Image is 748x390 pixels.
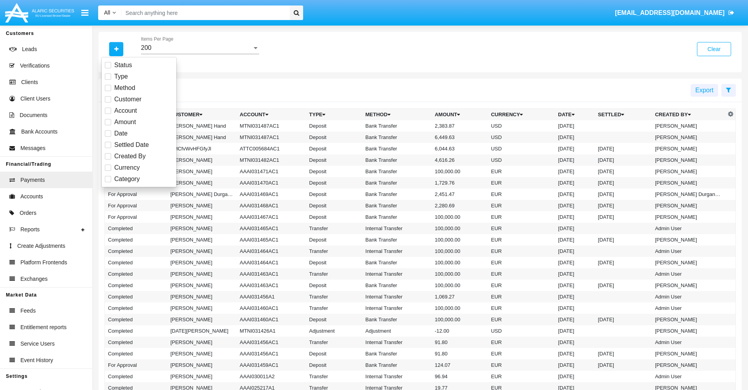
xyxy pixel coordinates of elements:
td: Completed [105,291,167,302]
td: AAAI031463AC1 [237,268,306,280]
td: 6,044.63 [432,143,488,154]
td: Bank Transfer [362,143,432,154]
td: Deposit [306,200,362,211]
td: Deposit [306,154,362,166]
td: For Approval [105,200,167,211]
td: [DATE] [595,280,652,291]
td: Bank Transfer [362,154,432,166]
td: EUR [488,314,555,325]
td: EUR [488,291,555,302]
td: [DATE] [555,337,595,348]
td: vwlCfvWvHFGfyJl [167,143,237,154]
td: AAAI031471AC1 [237,166,306,177]
th: Created By [652,109,726,121]
th: Account [237,109,306,121]
td: Completed [105,234,167,245]
td: Completed [105,280,167,291]
td: For Approval [105,211,167,223]
td: MTNI031487AC1 [237,120,306,132]
td: [PERSON_NAME] [652,234,726,245]
td: Deposit [306,280,362,291]
td: Transfer [306,223,362,234]
span: Verifications [20,62,49,70]
span: Documents [20,111,48,119]
td: MTNI031487AC1 [237,132,306,143]
span: Payments [20,176,45,184]
td: [PERSON_NAME] [167,211,237,223]
td: Adjustment [306,325,362,337]
td: For Approval [105,359,167,371]
span: Export [695,87,713,93]
td: [DATE] [595,211,652,223]
td: USD [488,325,555,337]
td: [PERSON_NAME] [167,154,237,166]
span: Event History [20,356,53,364]
td: [PERSON_NAME] [167,302,237,314]
td: [PERSON_NAME] [652,348,726,359]
span: Platform Frontends [20,258,67,267]
td: EUR [488,234,555,245]
td: Completed [105,257,167,268]
td: [DATE] [555,257,595,268]
td: [PERSON_NAME] [167,280,237,291]
td: Completed [105,337,167,348]
span: All [104,9,110,16]
td: AAAI031468AC1 [237,200,306,211]
td: [PERSON_NAME] [652,211,726,223]
td: [DATE] [555,302,595,314]
td: [PERSON_NAME] [652,325,726,337]
td: [PERSON_NAME] [167,223,237,234]
span: 200 [141,44,152,51]
td: Transfer [306,371,362,382]
td: 100,000.00 [432,280,488,291]
span: Customer [114,95,141,104]
td: [PERSON_NAME] [167,348,237,359]
td: [PERSON_NAME] [652,132,726,143]
td: [DATE] [555,245,595,257]
td: [PERSON_NAME] [652,177,726,189]
td: AAAI031460AC1 [237,314,306,325]
td: [PERSON_NAME] [652,166,726,177]
td: EUR [488,211,555,223]
td: Deposit [306,143,362,154]
td: [DATE] [595,154,652,166]
td: [DATE] [555,280,595,291]
td: [PERSON_NAME] [652,359,726,371]
td: EUR [488,177,555,189]
td: Deposit [306,314,362,325]
td: EUR [488,302,555,314]
td: Admin User [652,337,726,348]
td: Adjustment [362,325,432,337]
td: [PERSON_NAME] Hand [167,120,237,132]
span: [EMAIL_ADDRESS][DOMAIN_NAME] [615,9,724,16]
td: AAAI031460AC1 [237,302,306,314]
td: Transfer [306,245,362,257]
span: Leads [22,45,37,53]
td: Deposit [306,211,362,223]
td: Internal Transfer [362,291,432,302]
td: Transfer [306,291,362,302]
td: [PERSON_NAME] [652,314,726,325]
td: [DATE] [555,325,595,337]
span: Amount [114,117,136,127]
td: [PERSON_NAME] DurganNotEnoughMoney [167,189,237,200]
td: AAAI031456AC1 [237,337,306,348]
td: 2,451.47 [432,189,488,200]
td: [DATE] [595,189,652,200]
td: [DATE] [555,120,595,132]
span: Client Users [20,95,50,103]
th: Currency [488,109,555,121]
td: EUR [488,337,555,348]
td: EUR [488,223,555,234]
td: 6,449.63 [432,132,488,143]
td: [DATE] [555,234,595,245]
td: 91.80 [432,337,488,348]
td: Deposit [306,177,362,189]
td: 124.07 [432,359,488,371]
td: Internal Transfer [362,302,432,314]
td: Bank Transfer [362,348,432,359]
td: Deposit [306,257,362,268]
td: 100,000.00 [432,245,488,257]
td: Deposit [306,166,362,177]
span: Reports [20,225,40,234]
